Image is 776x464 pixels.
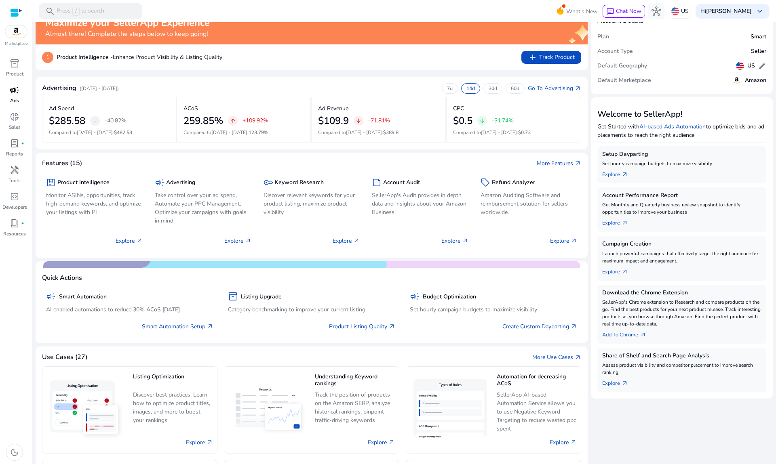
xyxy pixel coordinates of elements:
h5: Default Geography [597,63,647,69]
span: campaign [10,85,19,95]
h5: Automation for decreasing ACoS [497,374,577,388]
p: Explore [116,237,143,245]
a: More Featuresarrow_outward [537,159,581,168]
p: -31.74% [492,118,514,124]
h5: Keyword Research [275,179,324,186]
h2: $285.58 [49,115,85,127]
span: add [528,52,538,62]
a: Explorearrow_outward [602,376,635,387]
button: hub [648,3,664,19]
h5: Listing Optimization [133,374,213,388]
span: 123.79% [249,129,268,136]
span: arrow_outward [207,439,213,445]
p: 14d [466,85,475,92]
p: Ad Revenue [318,104,348,113]
p: Press to search [57,7,104,16]
span: campaign [46,292,56,301]
span: What's New [566,4,598,19]
span: arrow_outward [462,237,468,244]
a: Explore [368,438,395,447]
p: Reports [6,150,23,157]
a: Explore [550,438,577,447]
h5: Default Marketplace [597,77,651,84]
span: campaign [410,292,420,301]
p: Ads [10,97,19,104]
p: Discover relevant keywords for your product listing, maximize product visibility [264,191,360,216]
h5: Account Audit [383,179,420,186]
p: 30d [489,85,497,92]
span: arrow_outward [245,237,251,244]
a: More Use Casesarrow_outward [532,353,581,361]
span: dark_mode [10,447,19,457]
a: Explorearrow_outward [602,265,635,276]
span: campaign [155,178,164,187]
h5: Budget Optimization [423,294,476,300]
span: package [46,178,56,187]
span: arrow_upward [230,118,236,124]
span: arrow_outward [389,323,395,330]
p: Resources [3,230,26,237]
p: Compared to : [183,129,304,136]
p: Marketplace [5,41,27,47]
p: SellerApp AI-based Automation Service allows you to use Negative Keyword Targeting to reduce wast... [497,391,577,433]
p: Monitor ASINs, opportunities, track high-demand keywords, and optimize your listings with PI [46,191,143,216]
h5: Setup Dayparting [602,151,761,158]
p: CPC [453,104,464,113]
span: arrow_outward [622,380,628,386]
p: Get Started with to optimize bids and ad placements to reach the right audience [597,122,766,139]
p: Category benchmarking to improve your current listing [228,305,395,314]
img: us.svg [736,62,744,70]
h2: $109.9 [318,115,349,127]
h4: Quick Actions [42,274,82,282]
p: ([DATE] - [DATE]) [80,85,119,92]
h5: Plan [597,34,609,40]
img: Understanding Keyword rankings [228,382,308,437]
a: Go To Advertisingarrow_outward [528,84,581,92]
span: [DATE] - [DATE] [346,129,382,136]
span: summarize [372,178,382,187]
p: 7d [447,85,453,92]
span: arrow_outward [622,269,628,275]
h4: Account Details [597,17,644,25]
h2: $0.5 [453,115,472,127]
a: Add To Chrome [602,328,653,339]
p: Assess product visibility and competitor placement to improve search ranking. [602,361,761,376]
span: fiber_manual_record [21,142,24,145]
p: 1 [42,52,53,63]
p: -71.81% [368,118,390,124]
img: us.svg [671,7,679,15]
span: donut_small [10,112,19,122]
p: Explore [224,237,251,245]
p: -40.82% [105,118,127,124]
span: chat [606,8,614,16]
span: inventory_2 [228,292,238,301]
span: $0.73 [518,129,531,136]
span: arrow_outward [388,439,395,445]
p: Compared to : [49,129,169,136]
span: hub [652,6,661,16]
span: code_blocks [10,192,19,202]
h4: Features (15) [42,160,82,167]
p: Amazon Auditing Software and reimbursement solution for sellers worldwide. [481,191,577,216]
span: fiber_manual_record [21,222,24,225]
h5: Refund Analyzer [492,179,535,186]
span: [DATE] - [DATE] [211,129,247,136]
p: Compared to : [453,129,575,136]
span: handyman [10,165,19,175]
p: Hi [700,8,752,14]
h5: Advertising [166,179,195,186]
h5: Smart [751,34,766,40]
span: arrow_outward [570,439,577,445]
a: Product Listing Quality [329,322,395,331]
h4: Advertising [42,84,76,92]
span: arrow_outward [640,332,646,338]
p: AI enabled automations to reduce 30% ACoS [DATE] [46,305,213,314]
h5: Understanding Keyword rankings [315,374,395,388]
span: arrow_outward [622,220,628,226]
p: Set hourly campaign budgets to maximize visibility [602,160,761,167]
button: chatChat Now [603,5,645,18]
h5: Share of Shelf and Search Page Analysis [602,353,761,359]
a: Smart Automation Setup [142,322,213,331]
h5: Listing Upgrade [241,294,282,300]
span: edit [758,62,766,70]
